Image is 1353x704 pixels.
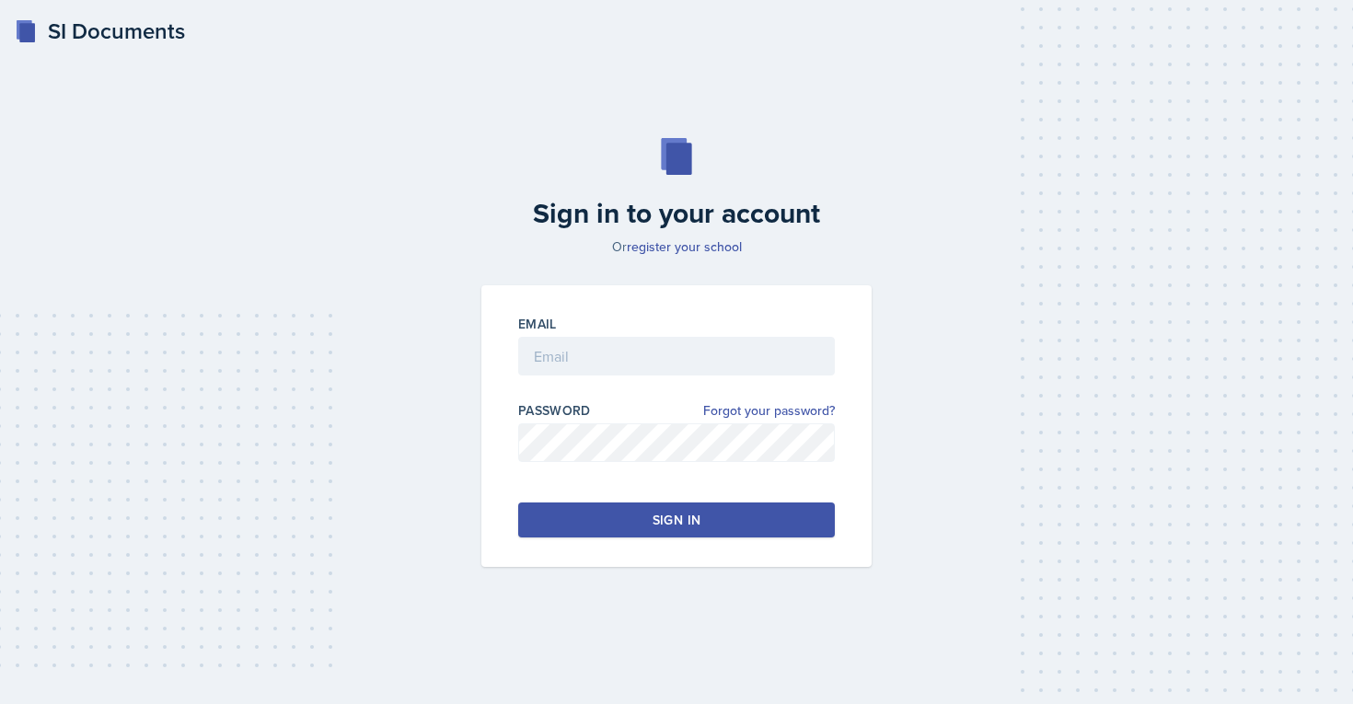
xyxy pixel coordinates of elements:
a: register your school [627,237,742,256]
h2: Sign in to your account [470,197,883,230]
a: SI Documents [15,15,185,48]
label: Password [518,401,591,420]
div: Sign in [653,511,700,529]
input: Email [518,337,835,375]
button: Sign in [518,502,835,537]
label: Email [518,315,557,333]
p: Or [470,237,883,256]
a: Forgot your password? [703,401,835,421]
